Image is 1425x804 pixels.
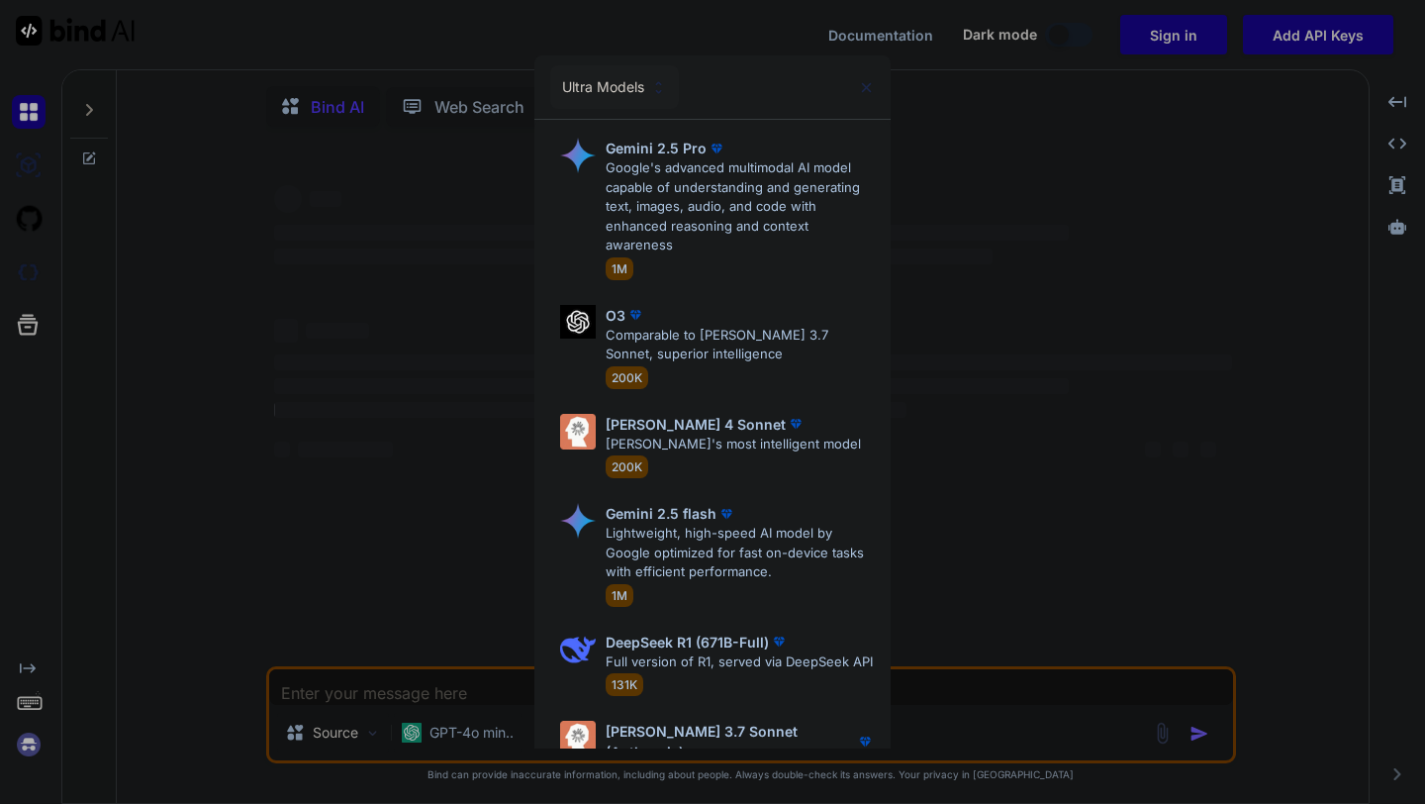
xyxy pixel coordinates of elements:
img: premium [855,732,875,752]
img: premium [769,632,789,652]
span: 1M [606,584,633,607]
p: [PERSON_NAME] 3.7 Sonnet (Anthropic) [606,721,855,762]
img: premium [625,305,645,325]
span: 131K [606,673,643,696]
img: close [858,79,875,96]
img: Pick Models [560,305,596,340]
p: [PERSON_NAME] 4 Sonnet [606,414,786,435]
img: premium [707,139,726,158]
span: 1M [606,257,633,280]
img: premium [786,414,806,434]
p: [PERSON_NAME]'s most intelligent model [606,435,861,454]
p: Gemini 2.5 Pro [606,138,707,158]
p: Comparable to [PERSON_NAME] 3.7 Sonnet, superior intelligence [606,326,875,364]
img: Pick Models [560,503,596,539]
img: Pick Models [560,721,596,756]
span: 200K [606,455,648,478]
img: Pick Models [650,79,667,96]
p: O3 [606,305,625,326]
p: Lightweight, high-speed AI model by Google optimized for fast on-device tasks with efficient perf... [606,524,875,582]
p: DeepSeek R1 (671B-Full) [606,632,769,653]
p: Full version of R1, served via DeepSeek API [606,653,873,672]
p: Google's advanced multimodal AI model capable of understanding and generating text, images, audio... [606,158,875,255]
p: Gemini 2.5 flash [606,503,716,524]
div: Ultra Models [550,65,679,109]
img: Pick Models [560,632,596,667]
span: 200K [606,366,648,389]
img: premium [716,504,736,524]
img: Pick Models [560,138,596,173]
img: Pick Models [560,414,596,450]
